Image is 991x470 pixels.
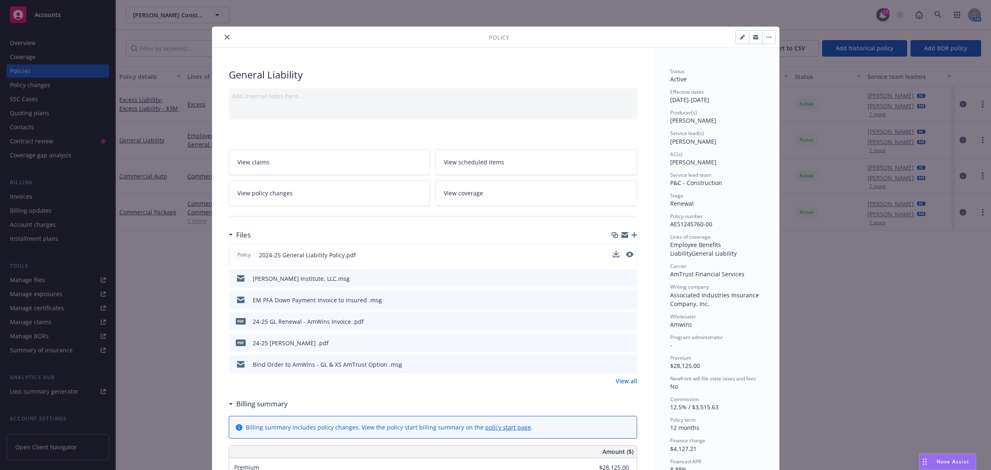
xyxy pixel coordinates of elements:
[626,360,634,369] button: preview file
[229,230,251,240] div: Files
[670,263,687,270] span: Carrier
[613,360,620,369] button: download file
[670,213,703,220] span: Policy number
[616,377,637,385] a: View all
[626,317,634,326] button: preview file
[236,399,288,409] h3: Billing summary
[246,423,533,432] div: Billing summary includes policy changes. View the policy start billing summary on the .
[936,458,969,465] span: Nova Assist
[670,437,705,444] span: Finance charge
[222,32,232,42] button: close
[670,291,761,308] span: Associated Industries Insurance Company, Inc.
[253,317,364,326] div: 24-25 GL Renewal - AmWins Invoice .pdf
[920,454,930,470] div: Drag to move
[670,233,711,240] span: Lines of coverage
[232,92,634,100] div: Add internal notes here...
[670,138,716,145] span: [PERSON_NAME]
[237,158,270,166] span: View claims
[670,68,685,75] span: Status
[613,251,619,259] button: download file
[626,252,633,257] button: preview file
[602,447,633,456] span: Amount ($)
[670,220,712,228] span: AES1245760-00
[670,116,716,124] span: [PERSON_NAME]
[670,130,704,137] span: Service lead(s)
[229,68,637,82] div: General Liability
[613,274,620,283] button: download file
[670,334,723,341] span: Program administrator
[485,423,531,431] a: policy start page
[670,341,672,349] span: -
[670,362,700,370] span: $28,125.00
[613,251,619,257] button: download file
[613,317,620,326] button: download file
[236,318,246,324] span: pdf
[253,360,402,369] div: Bind Order to AmWins - GL & XS AmTrust Option .msg
[626,339,634,347] button: preview file
[229,399,288,409] div: Billing summary
[692,249,737,257] span: General Liability
[670,354,691,361] span: Premium
[670,382,678,390] span: No
[489,33,509,42] span: Policy
[435,149,637,175] a: View scheduled items
[613,339,620,347] button: download file
[670,416,696,423] span: Policy term
[670,445,697,453] span: $4,127.21
[919,453,976,470] button: Nova Assist
[237,189,293,197] span: View policy changes
[613,296,620,304] button: download file
[670,88,763,104] div: [DATE] - [DATE]
[435,180,637,206] a: View coverage
[670,270,744,278] span: AmTrust Financial Services
[670,313,696,320] span: Wholesaler
[236,251,252,259] span: Policy
[670,424,699,432] span: 12 months
[444,189,483,197] span: View coverage
[670,458,701,465] span: Financed APR
[670,375,756,382] span: Newfront will file state taxes and fees
[670,403,718,411] span: 12.5% / $3,515.63
[670,241,723,257] span: Employee Benefits Liability
[670,109,697,116] span: Producer(s)
[229,180,431,206] a: View policy changes
[670,75,687,83] span: Active
[236,230,251,240] h3: Files
[670,199,694,207] span: Renewal
[670,283,709,290] span: Writing company
[229,149,431,175] a: View claims
[253,296,382,304] div: EM PFA Down Payment Invoice to insured .msg
[253,274,350,283] div: [PERSON_NAME] Institute, LLC.msg
[670,192,683,199] span: Stage
[626,274,634,283] button: preview file
[253,339,329,347] div: 24-25 [PERSON_NAME] .pdf
[670,396,699,403] span: Commission
[670,179,722,187] span: P&C - Construction
[259,251,356,259] span: 2024-25 General Liability Policy.pdf
[670,88,704,95] span: Effective dates
[236,339,246,346] span: pdf
[670,320,692,328] span: Amwins
[626,296,634,304] button: preview file
[670,158,716,166] span: [PERSON_NAME]
[670,171,711,178] span: Service lead team
[444,158,504,166] span: View scheduled items
[626,251,633,259] button: preview file
[670,151,683,158] span: AC(s)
